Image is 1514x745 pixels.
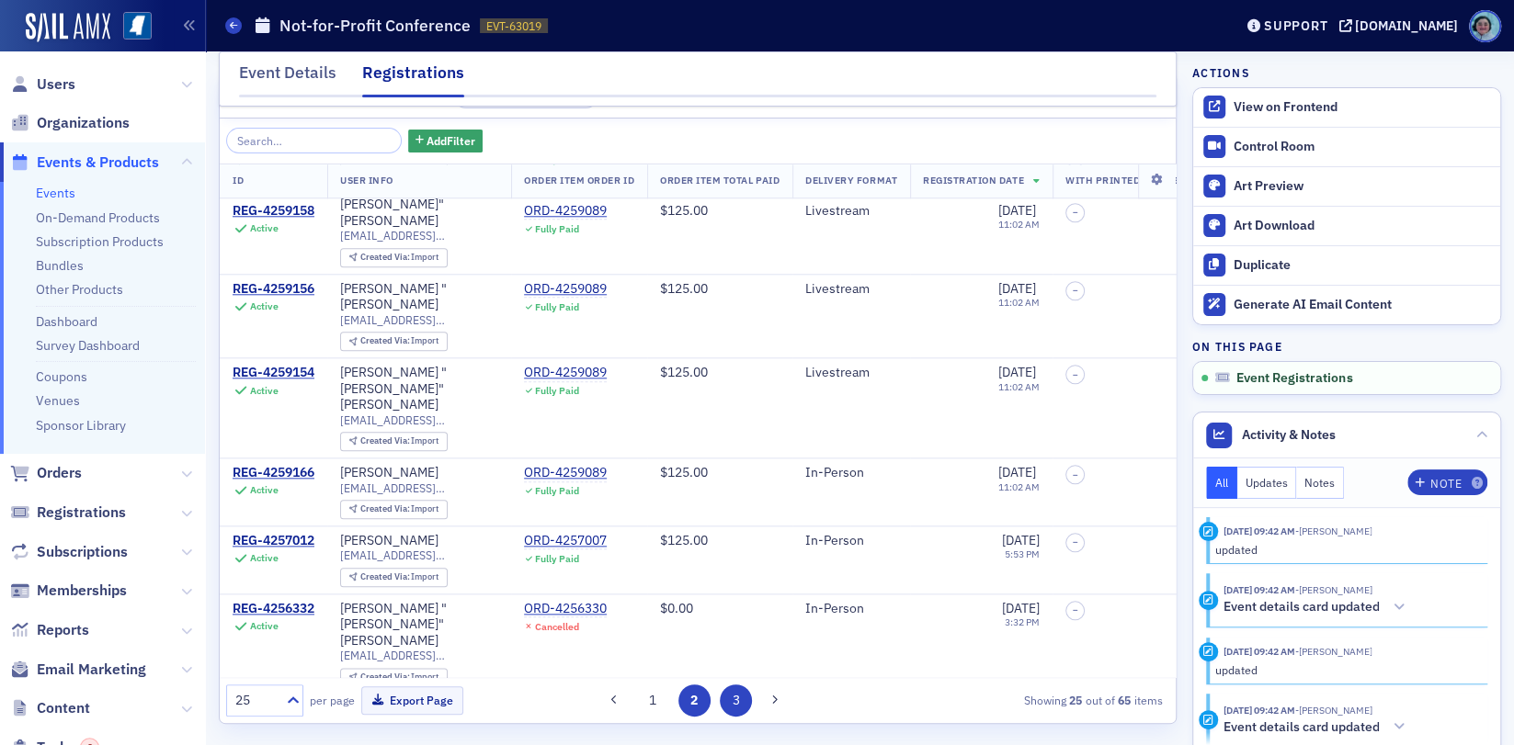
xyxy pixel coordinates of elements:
[660,174,780,186] span: Order Item Total Paid
[1066,692,1086,708] strong: 25
[1199,710,1218,729] div: Activity
[660,280,708,297] span: $125.00
[360,251,412,263] span: Created Via :
[1338,19,1464,32] button: [DOMAIN_NAME]
[36,257,84,274] a: Bundles
[340,465,438,481] div: [PERSON_NAME]
[37,152,159,173] span: Events & Products
[1002,600,1040,616] span: [DATE]
[340,313,498,327] span: [EMAIL_ADDRESS][DOMAIN_NAME]
[1223,598,1411,617] button: Event details card updated
[37,113,130,133] span: Organizations
[805,203,897,220] div: Livestream
[1005,615,1040,628] time: 3:32 PM
[360,504,439,514] div: Import
[535,553,579,565] div: Fully Paid
[1193,128,1500,166] a: Control Room
[998,218,1040,231] time: 11:02 AM
[1223,599,1379,615] h5: Event details card updated
[340,281,498,313] a: [PERSON_NAME] "[PERSON_NAME]
[1234,139,1491,155] div: Control Room
[233,281,314,298] div: REG-4259156
[250,552,279,564] div: Active
[233,533,314,549] div: REG-4257012
[524,465,607,481] a: ORD-4259089
[805,365,897,381] div: Livestream
[1296,467,1344,499] button: Notes
[340,601,498,649] a: [PERSON_NAME] "[PERSON_NAME]" [PERSON_NAME]
[10,542,128,562] a: Subscriptions
[250,222,279,234] div: Active
[233,465,314,481] div: REG-4259166
[805,465,897,481] div: In-Person
[1115,692,1134,708] strong: 65
[660,364,708,380] span: $125.00
[340,533,438,549] a: [PERSON_NAME]
[360,436,439,446] div: Import
[340,248,448,267] div: Created Via: Import
[1193,206,1500,245] a: Art Download
[805,281,897,298] div: Livestream
[1193,285,1500,324] button: Generate AI Email Content
[340,481,498,495] span: [EMAIL_ADDRESS][DOMAIN_NAME]
[535,621,579,633] div: Cancelled
[233,174,244,186] span: ID
[1294,704,1372,717] span: Rachel Shirley
[10,698,90,718] a: Content
[36,185,75,201] a: Events
[1215,541,1475,558] div: updated
[36,313,97,330] a: Dashboard
[233,203,314,220] a: REG-4259158
[340,181,498,230] div: [PERSON_NAME] "[PERSON_NAME]" [PERSON_NAME]
[36,417,126,434] a: Sponsor Library
[123,12,152,40] img: SailAMX
[998,202,1036,219] span: [DATE]
[1234,178,1491,195] div: Art Preview
[250,385,279,397] div: Active
[110,12,152,43] a: View Homepage
[250,620,279,632] div: Active
[1072,369,1077,380] span: –
[279,15,471,37] h1: Not-for-Profit Conference
[923,174,1024,186] span: Registration Date
[340,649,498,662] span: [EMAIL_ADDRESS][DOMAIN_NAME]
[524,601,607,617] a: ORD-4256330
[998,464,1036,480] span: [DATE]
[535,301,579,313] div: Fully Paid
[36,233,164,250] a: Subscription Products
[535,385,579,397] div: Fully Paid
[340,568,448,587] div: Created Via: Import
[361,686,463,715] button: Export Page
[340,548,498,562] span: [EMAIL_ADDRESS][PERSON_NAME][DOMAIN_NAME]
[235,691,276,710] div: 25
[408,130,484,152] button: AddFilter
[10,581,127,601] a: Memberships
[1294,525,1372,537] span: Rachel Shirley
[1005,547,1040,560] time: 5:53 PM
[524,365,607,381] div: ORD-4259089
[1223,717,1411,737] button: Event details card updated
[524,281,607,298] div: ORD-4259089
[340,668,448,687] div: Created Via: Import
[486,18,541,34] span: EVT-63019
[1223,719,1379,736] h5: Event details card updated
[37,620,89,640] span: Reports
[1072,469,1077,480] span: –
[998,296,1040,309] time: 11:02 AM
[1355,17,1458,34] div: [DOMAIN_NAME]
[1264,17,1327,34] div: Support
[1223,704,1294,717] time: 9/19/2025 09:42 AM
[1065,174,1209,186] span: With Printed E-Materials
[36,368,87,385] a: Coupons
[998,480,1040,493] time: 11:02 AM
[340,365,498,413] div: [PERSON_NAME] "[PERSON_NAME]" [PERSON_NAME]
[37,463,82,483] span: Orders
[233,365,314,381] a: REG-4259154
[250,300,279,312] div: Active
[37,542,128,562] span: Subscriptions
[805,174,897,186] span: Delivery Format
[233,601,314,617] div: REG-4256332
[524,203,607,220] div: ORD-4259089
